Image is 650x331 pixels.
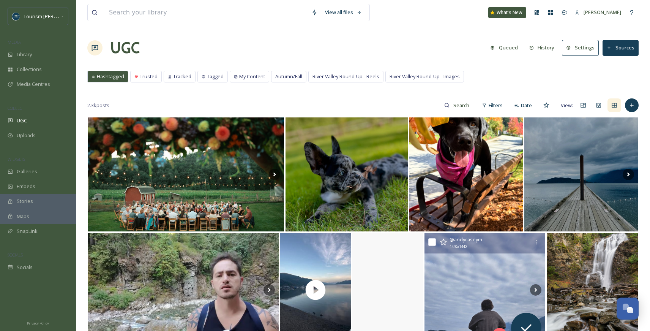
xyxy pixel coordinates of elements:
span: Media Centres [17,81,50,88]
input: Search your library [105,4,308,21]
img: Loving these last days of sunshine and the first of the fallen leaves. It is a dog’s life. #merle... [286,117,408,231]
span: River Valley Round-Up - Images [390,73,460,80]
span: Trusted [140,73,158,80]
span: UGC [17,117,27,124]
button: Settings [562,40,599,55]
img: 1 day until Autumn 🍂🍁 #labrador #dog #canada #vancouver #nature #mobilephotography #talesofalab #... [409,117,523,231]
a: [PERSON_NAME] [571,5,625,20]
span: Library [17,51,32,58]
span: River Valley Round-Up - Reels [312,73,379,80]
a: What's New [488,7,526,18]
a: View all files [321,5,366,20]
span: COLLECT [8,105,24,111]
span: [PERSON_NAME] [584,9,621,16]
a: History [525,40,562,55]
span: @ andycaseym [450,236,482,243]
span: Privacy Policy [27,321,49,326]
span: Stories [17,198,33,205]
span: Autumn/Fall [275,73,302,80]
a: UGC [110,36,140,59]
span: Hashtagged [97,73,124,80]
input: Search [450,98,474,113]
span: Tourism [PERSON_NAME] [24,13,81,20]
a: Queued [486,40,525,55]
span: 2.3k posts [87,102,109,109]
span: Embeds [17,183,35,190]
span: Uploads [17,132,36,139]
span: Maps [17,213,29,220]
button: Sources [603,40,639,55]
span: SOCIALS [8,252,23,258]
span: Tracked [173,73,191,80]
span: 1440 x 1440 [450,244,467,249]
a: Privacy Policy [27,318,49,327]
button: Open Chat [617,298,639,320]
span: Tagged [207,73,224,80]
span: WIDGETS [8,156,25,162]
span: Galleries [17,168,37,175]
span: MEDIA [8,39,21,45]
button: History [525,40,558,55]
span: Collections [17,66,42,73]
span: Socials [17,264,33,271]
img: Spent some time at Harrison Lake in British Columbia and it was absolutely stunning. 🌊⛰️ Surround... [524,117,638,231]
img: It may be the first day of fall, but we’re still stuck on this beautiful summer day. Our annual l... [88,117,284,231]
span: My Content [239,73,265,80]
span: Filters [489,102,503,109]
button: Queued [486,40,522,55]
a: Settings [562,40,603,55]
span: SnapLink [17,228,38,235]
img: Social%20Media%20Profile%20Picture.png [12,13,20,20]
span: View: [561,102,573,109]
span: Date [521,102,532,109]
